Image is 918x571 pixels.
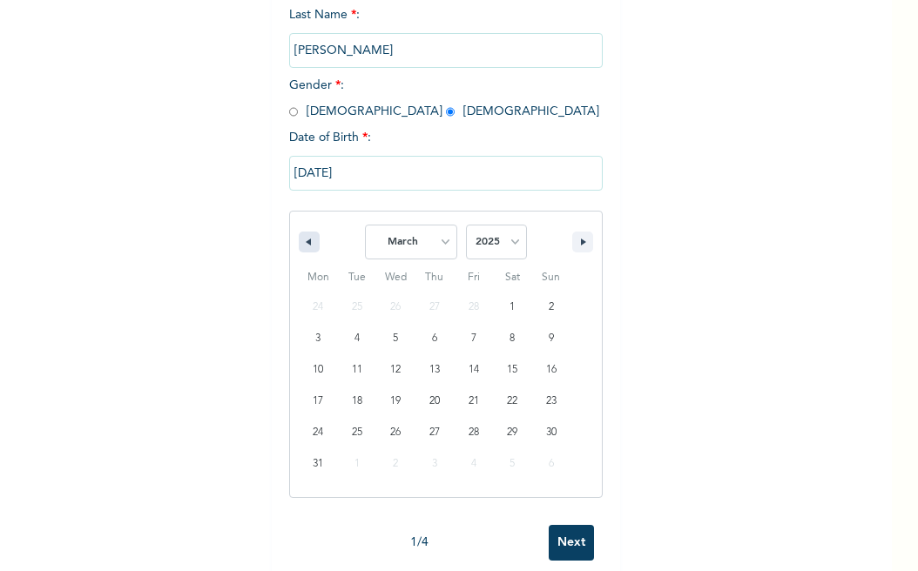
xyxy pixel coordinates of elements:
button: 17 [299,386,338,417]
span: 14 [469,354,479,386]
span: 27 [429,417,440,448]
button: 29 [493,417,532,448]
span: 29 [507,417,517,448]
span: 4 [354,323,360,354]
span: 8 [510,323,515,354]
span: 16 [546,354,557,386]
button: 31 [299,448,338,480]
span: Sun [531,264,570,292]
button: 28 [454,417,493,448]
span: 7 [471,323,476,354]
span: 10 [313,354,323,386]
span: 17 [313,386,323,417]
span: 28 [469,417,479,448]
span: 21 [469,386,479,417]
span: 23 [546,386,557,417]
span: 15 [507,354,517,386]
button: 9 [531,323,570,354]
button: 11 [338,354,377,386]
button: 27 [415,417,455,448]
span: Fri [454,264,493,292]
span: 24 [313,417,323,448]
button: 30 [531,417,570,448]
button: 7 [454,323,493,354]
span: 9 [549,323,554,354]
input: Next [549,525,594,561]
span: Date of Birth : [289,129,371,147]
span: 5 [393,323,398,354]
span: 18 [352,386,362,417]
button: 23 [531,386,570,417]
span: 26 [390,417,401,448]
span: 2 [549,292,554,323]
span: 25 [352,417,362,448]
input: DD-MM-YYYY [289,156,603,191]
div: 1 / 4 [289,534,549,552]
button: 16 [531,354,570,386]
span: 3 [315,323,321,354]
button: 14 [454,354,493,386]
button: 6 [415,323,455,354]
span: 1 [510,292,515,323]
span: Tue [338,264,377,292]
button: 26 [376,417,415,448]
button: 1 [493,292,532,323]
button: 4 [338,323,377,354]
span: Gender : [DEMOGRAPHIC_DATA] [DEMOGRAPHIC_DATA] [289,79,599,118]
button: 15 [493,354,532,386]
span: Last Name : [289,9,603,57]
span: 20 [429,386,440,417]
button: 18 [338,386,377,417]
button: 22 [493,386,532,417]
button: 21 [454,386,493,417]
button: 13 [415,354,455,386]
button: 20 [415,386,455,417]
button: 2 [531,292,570,323]
span: 30 [546,417,557,448]
span: Thu [415,264,455,292]
span: 31 [313,448,323,480]
span: 11 [352,354,362,386]
span: 19 [390,386,401,417]
input: Enter your last name [289,33,603,68]
span: Wed [376,264,415,292]
button: 8 [493,323,532,354]
span: 6 [432,323,437,354]
span: 13 [429,354,440,386]
span: Mon [299,264,338,292]
button: 5 [376,323,415,354]
button: 3 [299,323,338,354]
button: 12 [376,354,415,386]
span: 22 [507,386,517,417]
span: Sat [493,264,532,292]
button: 25 [338,417,377,448]
button: 24 [299,417,338,448]
span: 12 [390,354,401,386]
button: 19 [376,386,415,417]
button: 10 [299,354,338,386]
